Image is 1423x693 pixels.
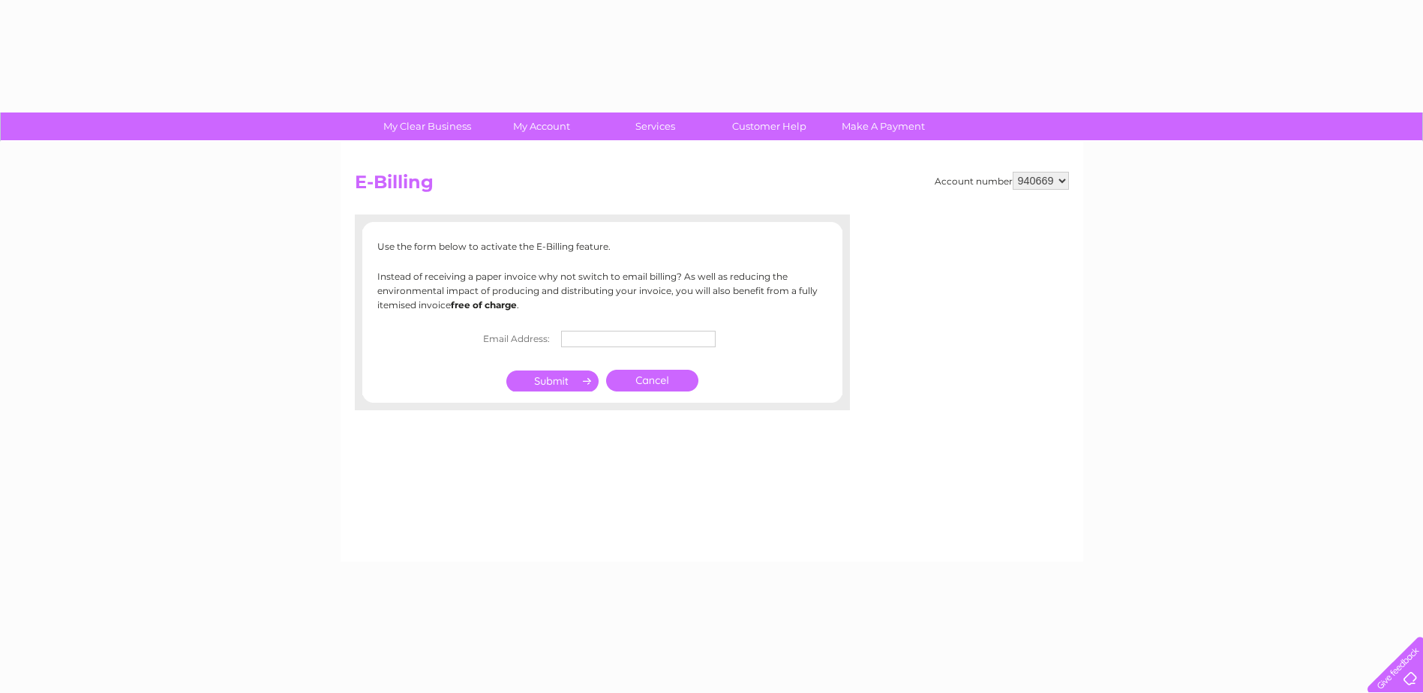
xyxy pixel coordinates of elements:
p: Use the form below to activate the E-Billing feature. [377,239,827,253]
a: My Account [479,112,603,140]
a: Cancel [606,370,698,391]
h2: E-Billing [355,172,1069,200]
b: free of charge [451,299,517,310]
th: Email Address: [476,327,557,351]
a: Make A Payment [821,112,945,140]
p: Instead of receiving a paper invoice why not switch to email billing? As well as reducing the env... [377,269,827,313]
input: Submit [506,370,599,391]
div: Account number [935,172,1069,190]
a: My Clear Business [365,112,489,140]
a: Services [593,112,717,140]
a: Customer Help [707,112,831,140]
